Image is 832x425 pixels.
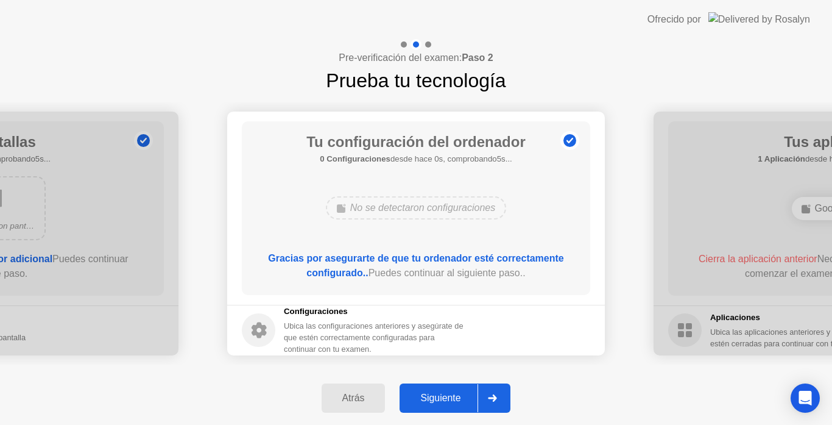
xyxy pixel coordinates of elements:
[322,384,386,413] button: Atrás
[320,154,390,163] b: 0 Configuraciones
[259,251,573,280] div: Puedes continuar al siguiente paso..
[268,253,564,278] b: Gracias por asegurarte de que tu ordenador esté correctamente configurado..
[326,66,506,95] h1: Prueba tu tecnología
[306,153,526,165] h5: desde hace 0s, comprobando5s...
[284,305,468,318] h5: Configuraciones
[791,384,820,413] div: Open Intercom Messenger
[403,393,478,404] div: Siguiente
[647,12,701,27] div: Ofrecido por
[400,384,510,413] button: Siguiente
[326,196,506,220] div: No se detectaron configuraciones
[284,320,468,355] div: Ubica las configuraciones anteriores y asegúrate de que estén correctamente configuradas para con...
[462,52,493,63] b: Paso 2
[708,12,810,26] img: Delivered by Rosalyn
[339,51,493,65] h4: Pre-verificación del examen:
[325,393,382,404] div: Atrás
[306,131,526,153] h1: Tu configuración del ordenador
